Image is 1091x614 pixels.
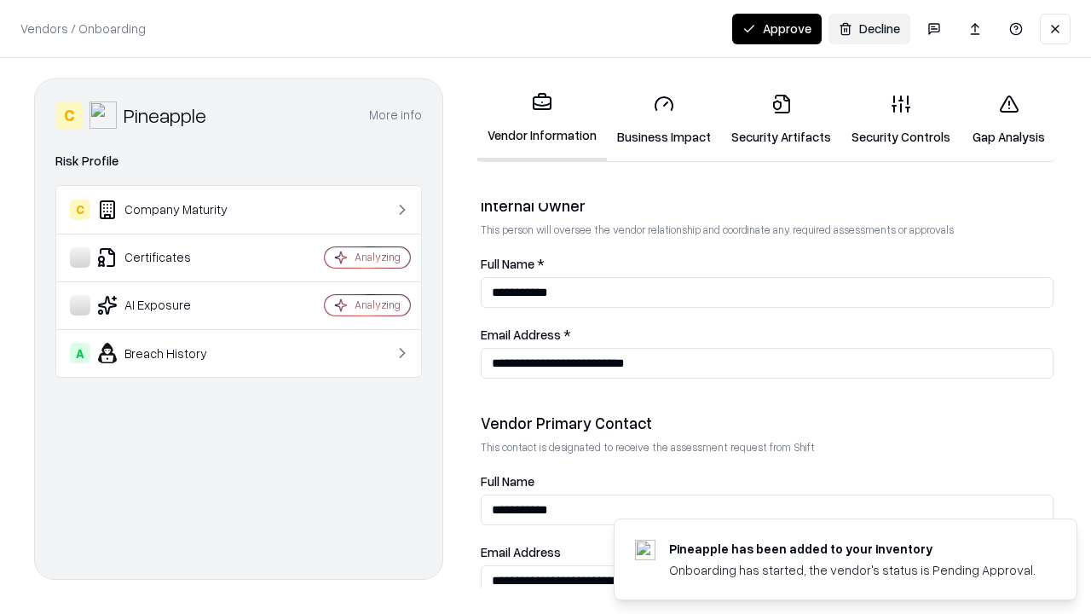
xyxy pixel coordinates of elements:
[481,328,1053,341] label: Email Address *
[124,101,206,129] div: Pineapple
[669,561,1036,579] div: Onboarding has started, the vendor's status is Pending Approval.
[20,20,146,38] p: Vendors / Onboarding
[355,298,401,312] div: Analyzing
[477,78,607,161] a: Vendor Information
[70,200,90,220] div: C
[70,200,274,220] div: Company Maturity
[70,343,274,363] div: Breach History
[841,80,961,159] a: Security Controls
[481,546,1053,559] label: Email Address
[607,80,721,159] a: Business Impact
[828,14,910,44] button: Decline
[70,295,274,316] div: AI Exposure
[481,195,1053,216] div: Internal Owner
[481,475,1053,488] label: Full Name
[961,80,1057,159] a: Gap Analysis
[369,100,422,130] button: More info
[635,540,655,560] img: pineappleenergy.com
[481,440,1053,455] p: This contact is designated to receive the assessment request from Shift
[70,247,274,268] div: Certificates
[732,14,822,44] button: Approve
[55,151,422,171] div: Risk Profile
[669,540,1036,558] div: Pineapple has been added to your inventory
[70,343,90,363] div: A
[355,250,401,264] div: Analyzing
[481,223,1053,237] p: This person will oversee the vendor relationship and coordinate any required assessments or appro...
[481,413,1053,433] div: Vendor Primary Contact
[481,258,1053,270] label: Full Name *
[55,101,83,129] div: C
[89,101,117,129] img: Pineapple
[721,80,841,159] a: Security Artifacts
